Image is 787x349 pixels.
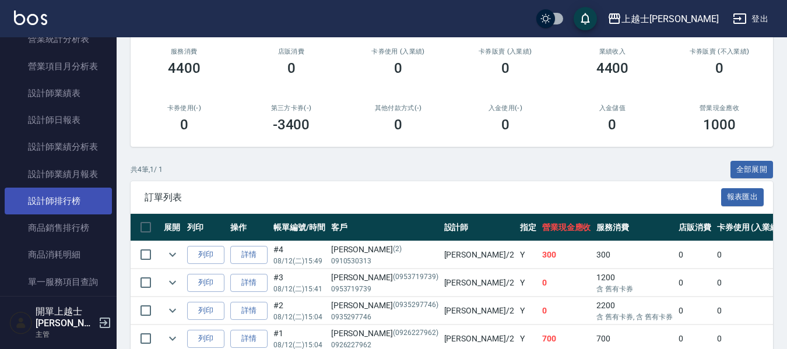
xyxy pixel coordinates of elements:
td: 300 [593,241,675,269]
h3: 0 [608,117,616,133]
a: 營業統計分析表 [5,26,112,52]
p: 含 舊有卡券, 含 舊有卡券 [596,312,672,322]
button: 列印 [187,302,224,320]
td: [PERSON_NAME] /2 [441,241,517,269]
span: 訂單列表 [145,192,721,203]
h2: 第三方卡券(-) [252,104,331,112]
a: 單一服務項目查詢 [5,269,112,295]
h3: 0 [180,117,188,133]
h2: 入金使用(-) [466,104,545,112]
h3: 0 [394,117,402,133]
td: Y [517,241,539,269]
th: 列印 [184,214,227,241]
h3: 0 [394,60,402,76]
h3: 0 [501,117,510,133]
td: 300 [539,241,594,269]
h3: -3400 [273,117,310,133]
th: 服務消費 [593,214,675,241]
button: expand row [164,302,181,319]
div: [PERSON_NAME] [331,299,438,312]
td: 0 [676,297,714,325]
a: 商品消耗明細 [5,241,112,268]
button: expand row [164,274,181,291]
a: 詳情 [230,246,268,264]
img: Logo [14,10,47,25]
div: 上越士[PERSON_NAME] [621,12,719,26]
th: 營業現金應收 [539,214,594,241]
button: 列印 [187,246,224,264]
th: 客戶 [328,214,441,241]
th: 帳單編號/時間 [270,214,328,241]
a: 設計師業績月報表 [5,161,112,188]
a: 營業項目月分析表 [5,53,112,80]
a: 店販抽成明細 [5,295,112,322]
button: expand row [164,330,181,347]
td: #2 [270,297,328,325]
td: 1200 [593,269,675,297]
th: 操作 [227,214,270,241]
div: [PERSON_NAME] [331,244,438,256]
h3: 4400 [596,60,629,76]
h2: 卡券販賣 (不入業績) [680,48,759,55]
p: 08/12 (二) 15:49 [273,256,325,266]
p: 主管 [36,329,95,340]
a: 詳情 [230,302,268,320]
td: Y [517,269,539,297]
h3: 服務消費 [145,48,224,55]
a: 報表匯出 [721,191,764,202]
th: 設計師 [441,214,517,241]
td: 0 [676,269,714,297]
p: 08/12 (二) 15:41 [273,284,325,294]
td: 0 [539,297,594,325]
td: Y [517,297,539,325]
p: 共 4 筆, 1 / 1 [131,164,163,175]
p: (0953719739) [393,272,438,284]
p: 0935297746 [331,312,438,322]
button: 列印 [187,330,224,348]
p: (0926227962) [393,327,438,340]
td: [PERSON_NAME] /2 [441,297,517,325]
a: 詳情 [230,274,268,292]
button: 上越士[PERSON_NAME] [603,7,723,31]
h3: 0 [501,60,510,76]
h2: 卡券使用 (入業績) [359,48,438,55]
h5: 開單上越士[PERSON_NAME] [36,306,95,329]
a: 詳情 [230,330,268,348]
a: 商品銷售排行榜 [5,214,112,241]
h2: 店販消費 [252,48,331,55]
a: 設計師業績表 [5,80,112,107]
a: 設計師業績分析表 [5,133,112,160]
td: 2200 [593,297,675,325]
h3: 0 [287,60,296,76]
td: 0 [539,269,594,297]
h3: 1000 [703,117,736,133]
div: [PERSON_NAME] [331,272,438,284]
p: 08/12 (二) 15:04 [273,312,325,322]
button: 登出 [728,8,773,30]
img: Person [9,311,33,334]
a: 設計師排行榜 [5,188,112,214]
td: 0 [714,241,785,269]
h2: 入金儲值 [573,104,652,112]
td: #3 [270,269,328,297]
td: 0 [676,241,714,269]
h2: 營業現金應收 [680,104,759,112]
td: [PERSON_NAME] /2 [441,269,517,297]
p: (2) [393,244,402,256]
div: [PERSON_NAME] [331,327,438,340]
button: expand row [164,246,181,263]
button: 全部展開 [730,161,774,179]
h3: 4400 [168,60,201,76]
h2: 業績收入 [573,48,652,55]
button: 列印 [187,274,224,292]
h3: 0 [715,60,723,76]
th: 展開 [161,214,184,241]
button: 報表匯出 [721,188,764,206]
td: #4 [270,241,328,269]
th: 卡券使用 (入業績) [714,214,785,241]
h2: 卡券販賣 (入業績) [466,48,545,55]
button: save [574,7,597,30]
h2: 其他付款方式(-) [359,104,438,112]
p: 0910530313 [331,256,438,266]
a: 設計師日報表 [5,107,112,133]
